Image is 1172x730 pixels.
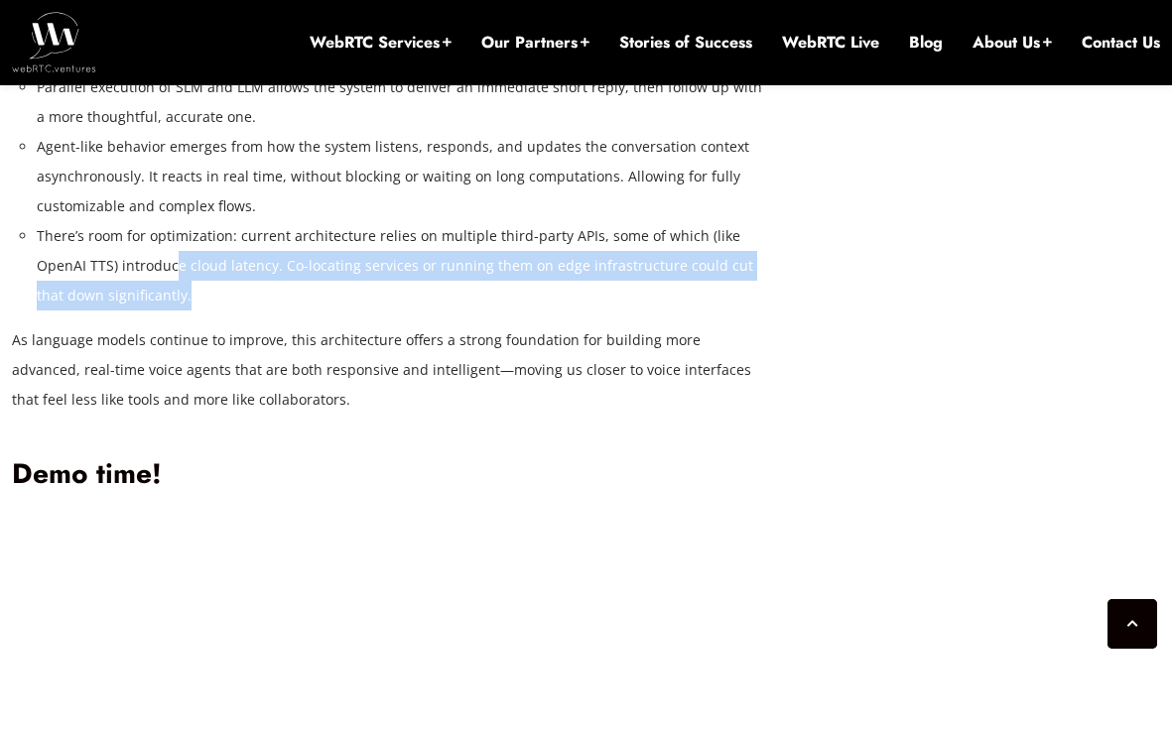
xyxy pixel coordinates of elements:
[12,12,96,71] img: WebRTC.ventures
[481,32,589,54] a: Our Partners
[973,32,1052,54] a: About Us
[909,32,943,54] a: Blog
[1082,32,1160,54] a: Contact Us
[310,32,452,54] a: WebRTC Services
[37,221,766,310] li: There’s room for optimization: current architecture relies on multiple third-party APIs, some of ...
[37,132,766,221] li: Agent-like behavior emerges from how the system listens, responds, and updates the conversation c...
[12,457,766,492] h2: Demo time!
[619,32,752,54] a: Stories of Success
[12,325,766,415] p: As language models continue to improve, this architecture offers a strong foundation for building...
[37,72,766,132] li: Parallel execution of SLM and LLM allows the system to deliver an immediate short reply, then fol...
[782,32,879,54] a: WebRTC Live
